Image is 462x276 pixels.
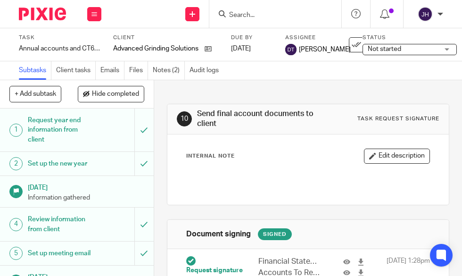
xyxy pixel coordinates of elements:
p: Information gathered [28,193,144,202]
span: [PERSON_NAME] [299,45,351,54]
span: [DATE] [231,45,251,52]
div: 1 [9,124,23,137]
label: Due by [231,34,273,42]
span: Request signature [186,266,243,275]
div: Annual accounts and CT600 return [19,44,101,53]
div: 2 [9,157,23,170]
label: Status [363,34,457,42]
span: Not started [368,46,401,52]
img: Pixie [19,8,66,20]
div: 5 [9,247,23,260]
h1: Review information from client [28,212,92,236]
input: Search [228,11,313,20]
a: Notes (2) [153,61,185,80]
p: Internal Note [186,152,235,160]
a: Files [129,61,148,80]
a: Subtasks [19,61,51,80]
button: Hide completed [78,86,144,102]
button: + Add subtask [9,86,61,102]
label: Assignee [285,34,351,42]
div: 10 [177,111,192,126]
a: Audit logs [190,61,223,80]
h1: Set up the new year [28,157,92,171]
label: Task [19,34,101,42]
a: Client tasks [56,61,96,80]
h1: Document signing [186,229,251,239]
label: Client [113,34,222,42]
p: Advanced Grinding Solutions Ltd [113,44,200,53]
div: Signed [258,228,292,240]
img: svg%3E [418,7,433,22]
img: svg%3E [285,44,297,55]
a: Emails [100,61,124,80]
h1: Send final account documents to client [197,109,328,129]
button: Edit description [364,149,430,164]
h1: [DATE] [28,181,144,192]
h1: Request year end information from client [28,113,92,147]
div: Task request signature [357,115,439,123]
div: 4 [9,218,23,231]
p: Financial Statements_AdvancedGrindingSolutionsLtd_31122024 Final.pdf [258,256,322,267]
span: Hide completed [92,91,139,98]
h1: Set up meeting email [28,246,92,260]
